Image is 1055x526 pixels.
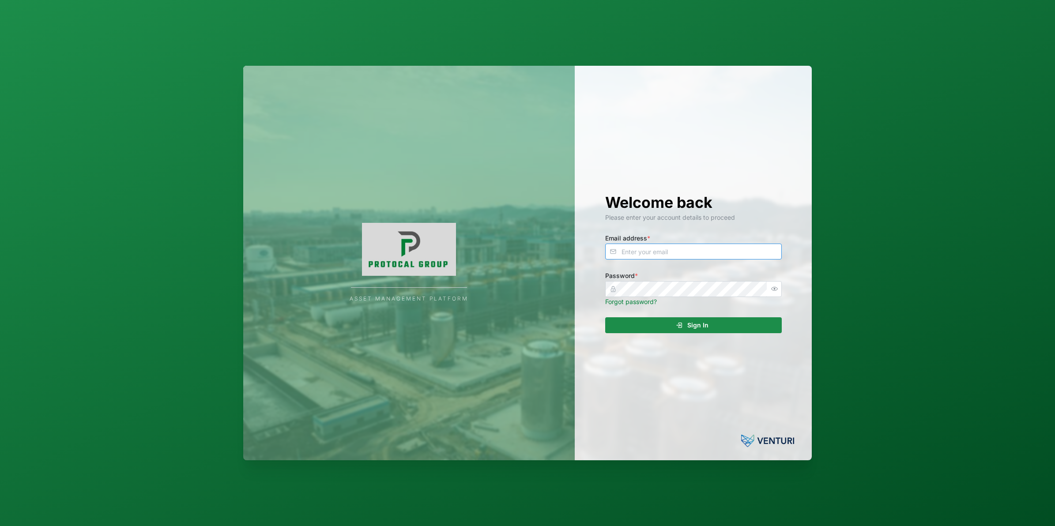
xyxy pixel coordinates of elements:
img: Company Logo [321,223,497,276]
div: Please enter your account details to proceed [605,213,782,222]
span: Sign In [687,318,708,333]
label: Password [605,271,638,281]
img: Powered by: Venturi [741,432,794,450]
button: Sign In [605,317,782,333]
div: Asset Management Platform [350,295,468,303]
h1: Welcome back [605,193,782,212]
a: Forgot password? [605,298,657,305]
label: Email address [605,233,650,243]
input: Enter your email [605,244,782,259]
